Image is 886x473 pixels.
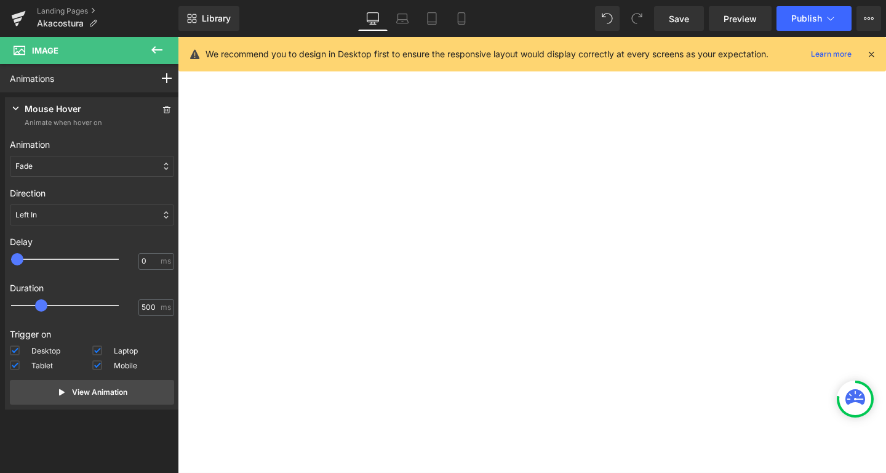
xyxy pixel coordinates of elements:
[10,138,174,151] p: Animation
[10,72,54,85] a: Animations
[37,18,84,28] span: Akacostura
[72,387,127,398] p: View Animation
[161,256,171,267] span: ms
[358,6,388,31] a: Desktop
[10,346,60,360] label: Desktop
[178,6,239,31] a: New Library
[92,360,137,375] label: Mobile
[15,209,37,220] p: Left In
[844,431,874,461] iframe: Intercom live chat
[10,235,174,248] p: Delay
[669,12,689,25] span: Save
[806,47,856,62] a: Learn more
[10,360,53,375] label: Tablet
[417,6,447,31] a: Tablet
[776,6,852,31] button: Publish
[709,6,772,31] a: Preview
[10,187,174,200] p: Direction
[206,47,768,61] p: We recommend you to design in Desktop first to ensure the responsive layout would display correct...
[25,118,102,128] p: Animate when hover on
[595,6,620,31] button: Undo
[25,102,81,118] p: Mouse Hover
[388,6,417,31] a: Laptop
[92,346,138,360] label: Laptop
[37,6,178,16] a: Landing Pages
[10,281,174,294] p: Duration
[161,302,171,313] span: ms
[447,6,476,31] a: Mobile
[202,13,231,24] span: Library
[856,6,881,31] button: More
[15,161,33,172] p: Fade
[32,46,58,55] span: Image
[10,380,174,405] button: View Animation
[625,6,649,31] button: Redo
[791,14,822,23] span: Publish
[724,12,757,25] span: Preview
[10,328,174,341] p: Trigger on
